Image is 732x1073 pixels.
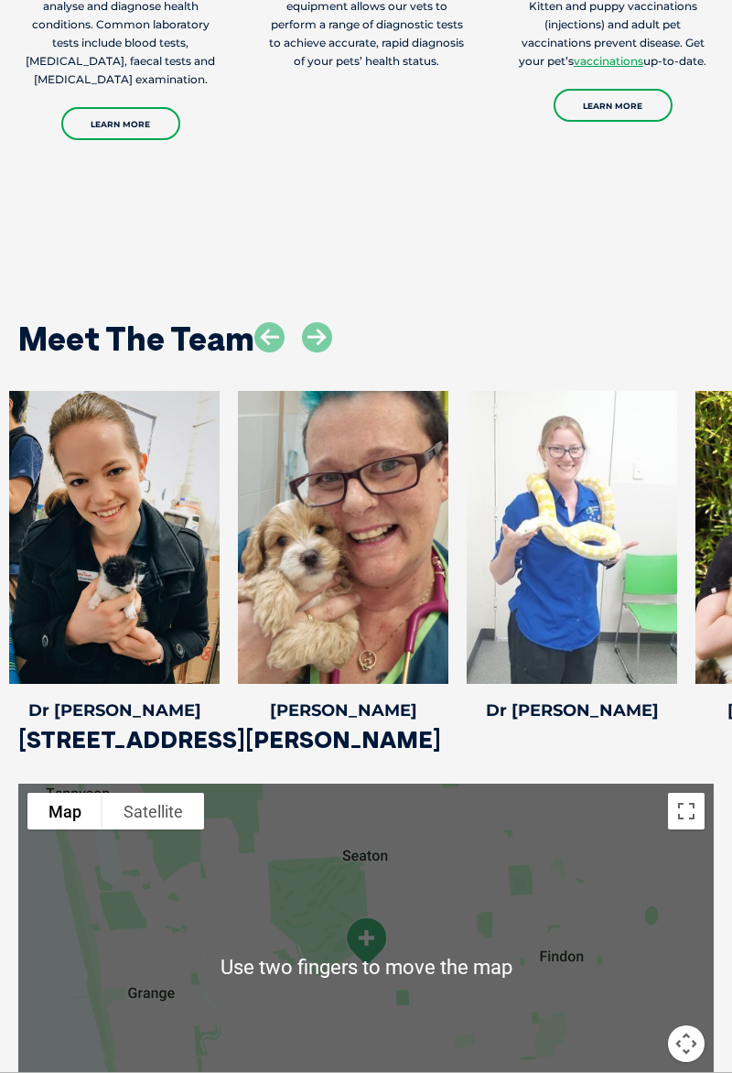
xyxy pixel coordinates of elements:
a: Learn More [554,89,673,122]
button: Map camera controls [668,1025,705,1062]
a: vaccinations [574,54,643,68]
h4: Dr [PERSON_NAME] [9,702,220,719]
button: Toggle fullscreen view [668,793,705,829]
h2: Meet The Team [18,322,254,355]
button: Show satellite imagery [102,793,204,829]
button: Show street map [27,793,102,829]
h4: [PERSON_NAME] [238,702,448,719]
a: Learn More [61,107,180,140]
h4: Dr [PERSON_NAME] [467,702,677,719]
